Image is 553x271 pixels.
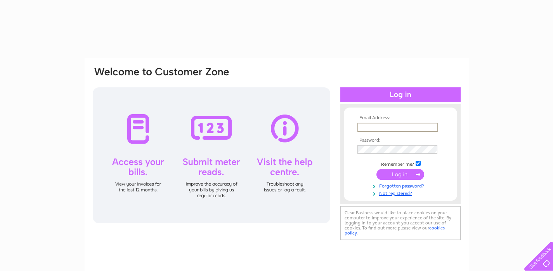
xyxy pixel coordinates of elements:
div: Clear Business would like to place cookies on your computer to improve your experience of the sit... [340,206,461,240]
th: Password: [355,138,446,143]
input: Submit [376,169,424,180]
th: Email Address: [355,115,446,121]
a: Forgotten password? [357,182,446,189]
a: Not registered? [357,189,446,196]
a: cookies policy [345,225,445,236]
td: Remember me? [355,160,446,167]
